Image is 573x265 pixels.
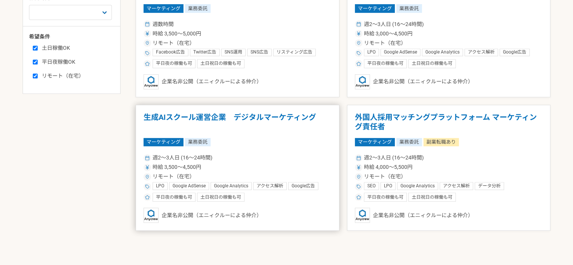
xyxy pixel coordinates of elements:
img: ico_star-c4f7eedc.svg [356,195,361,199]
span: 週2〜3人日 (16〜24時間) [364,154,424,162]
div: 土日祝日の稼働も可 [408,59,456,68]
div: 平日夜の稼働も可 [364,193,407,202]
img: ico_currency_yen-76ea2c4c.svg [145,165,150,170]
img: ico_calendar-4541a85f.svg [145,156,150,160]
span: Google広告 [292,183,315,189]
img: ico_star-c4f7eedc.svg [145,195,150,199]
span: 業務委託 [396,4,422,12]
span: Google Analytics [400,183,435,189]
span: 週2〜3人日 (16〜24時間) [153,154,212,162]
span: リモート（在宅） [153,173,195,181]
img: ico_calendar-4541a85f.svg [356,156,361,160]
label: 平日夜稼働OK [33,58,119,66]
span: Google広告 [503,49,526,55]
img: ico_tag-f97210f0.svg [145,51,150,55]
label: 土日稼働OK [33,44,119,52]
span: SEO [367,183,376,189]
span: Google AdSense [173,183,206,189]
div: 企業名非公開（エニィクルーによる仲介） [144,74,332,89]
div: 土日祝日の稼働も可 [197,193,244,202]
div: 企業名非公開（エニィクルーによる仲介） [144,208,332,223]
img: ico_location_pin-352ac629.svg [356,41,361,45]
label: リモート（在宅） [33,72,119,80]
h1: 生成AIスクール運営企業 デジタルマーケティング [144,113,332,132]
img: logo_text_blue_01.png [355,74,370,89]
span: アクセス解析 [257,183,283,189]
img: ico_currency_yen-76ea2c4c.svg [356,165,361,170]
img: ico_tag-f97210f0.svg [356,184,361,189]
img: ico_tag-f97210f0.svg [145,184,150,189]
span: リスティング広告 [277,49,312,55]
div: 企業名非公開（エニィクルーによる仲介） [355,74,543,89]
div: 土日祝日の稼働も可 [197,59,244,68]
div: 平日夜の稼働も可 [153,193,196,202]
span: 週2〜3人日 (16〜24時間) [364,20,424,28]
img: ico_location_pin-352ac629.svg [145,41,150,45]
img: ico_star-c4f7eedc.svg [145,61,150,66]
input: 土日稼働OK [33,46,38,51]
h1: 外国人採用マッチングプラットフォーム マーケティング責任者 [355,113,543,132]
img: logo_text_blue_01.png [144,74,159,89]
span: リモート（在宅） [153,39,195,47]
span: LPO [156,183,164,189]
span: リモート（在宅） [364,173,406,181]
img: ico_star-c4f7eedc.svg [356,61,361,66]
input: 平日夜稼働OK [33,60,38,64]
span: Google Analytics [214,183,248,189]
span: Twitter広告 [193,49,216,55]
span: SNS運用 [225,49,242,55]
span: LPO [384,183,392,189]
img: ico_calendar-4541a85f.svg [145,22,150,26]
span: アクセス解析 [443,183,470,189]
img: ico_tag-f97210f0.svg [356,51,361,55]
div: 土日祝日の稼働も可 [408,193,456,202]
span: 時給 3,500〜4,500円 [153,163,201,171]
img: ico_calendar-4541a85f.svg [356,22,361,26]
span: 副業転職あり [423,138,459,146]
span: SNS広告 [251,49,268,55]
span: Google Analytics [425,49,460,55]
span: Facebook広告 [156,49,185,55]
span: マーケティング [144,138,183,146]
span: 時給 3,500〜5,000円 [153,30,201,38]
span: データ分析 [478,183,501,189]
span: マーケティング [355,4,395,12]
span: 時給 3,000〜4,500円 [364,30,413,38]
span: 希望条件 [29,34,50,40]
img: logo_text_blue_01.png [355,208,370,223]
span: 業務委託 [396,138,422,146]
img: logo_text_blue_01.png [144,208,159,223]
span: アクセス解析 [468,49,495,55]
span: リモート（在宅） [364,39,406,47]
span: マーケティング [355,138,395,146]
div: 平日夜の稼働も可 [364,59,407,68]
img: ico_currency_yen-76ea2c4c.svg [356,31,361,36]
input: リモート（在宅） [33,74,38,78]
span: 業務委託 [185,138,211,146]
img: ico_currency_yen-76ea2c4c.svg [145,31,150,36]
div: 企業名非公開（エニィクルーによる仲介） [355,208,543,223]
span: Google AdSense [384,49,417,55]
span: 週数時間 [153,20,174,28]
img: ico_location_pin-352ac629.svg [356,175,361,179]
img: ico_location_pin-352ac629.svg [145,175,150,179]
span: 業務委託 [185,4,211,12]
span: 時給 4,000〜5,500円 [364,163,413,171]
span: LPO [367,49,376,55]
div: 平日夜の稼働も可 [153,59,196,68]
span: マーケティング [144,4,183,12]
